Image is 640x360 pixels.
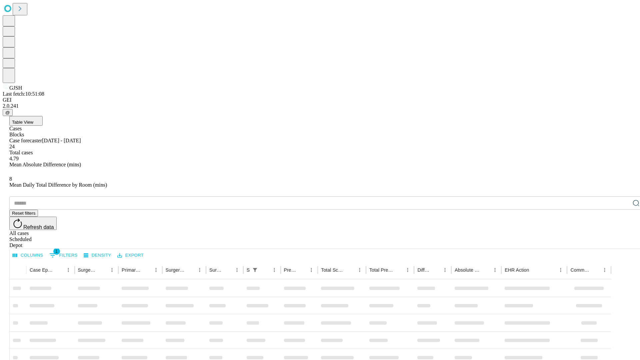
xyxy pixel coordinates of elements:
button: Menu [232,265,242,275]
button: Sort [591,265,600,275]
button: Show filters [250,265,260,275]
div: Scheduled In Room Duration [247,267,250,273]
div: 2.0.241 [3,103,637,109]
span: Mean Daily Total Difference by Room (mins) [9,182,107,188]
button: Menu [355,265,364,275]
button: Sort [186,265,195,275]
button: Sort [431,265,440,275]
button: Reset filters [9,210,38,217]
button: Menu [307,265,316,275]
span: Last fetch: 10:51:08 [3,91,44,97]
span: [DATE] - [DATE] [42,138,81,143]
div: 1 active filter [250,265,260,275]
div: Surgery Date [209,267,222,273]
button: @ [3,109,13,116]
div: Absolute Difference [455,267,480,273]
span: Case forecaster [9,138,42,143]
span: 1 [53,248,60,255]
button: Menu [64,265,73,275]
button: Menu [490,265,500,275]
span: Mean Absolute Difference (mins) [9,162,81,167]
span: 24 [9,144,15,149]
button: Menu [270,265,279,275]
button: Select columns [11,250,45,261]
div: Primary Service [122,267,141,273]
button: Table View [9,116,43,126]
span: Refresh data [23,224,54,230]
button: Menu [600,265,609,275]
button: Menu [440,265,450,275]
button: Menu [556,265,565,275]
div: Surgery Name [166,267,185,273]
div: Total Scheduled Duration [321,267,345,273]
button: Sort [297,265,307,275]
button: Sort [223,265,232,275]
div: Case Epic Id [30,267,54,273]
div: Surgeon Name [78,267,97,273]
button: Menu [195,265,204,275]
div: GEI [3,97,637,103]
button: Show filters [48,250,79,261]
button: Sort [142,265,151,275]
button: Menu [403,265,412,275]
div: Total Predicted Duration [369,267,393,273]
button: Export [116,250,145,261]
button: Menu [107,265,117,275]
button: Sort [394,265,403,275]
button: Sort [481,265,490,275]
button: Refresh data [9,217,57,230]
span: Total cases [9,150,33,155]
button: Sort [54,265,64,275]
span: Table View [12,120,33,125]
div: Difference [417,267,430,273]
button: Menu [151,265,161,275]
button: Sort [346,265,355,275]
span: @ [5,110,10,115]
span: 4.79 [9,156,19,161]
div: Comments [570,267,590,273]
span: 8 [9,176,12,182]
button: Sort [260,265,270,275]
div: EHR Action [505,267,529,273]
div: Predicted In Room Duration [284,267,297,273]
button: Sort [530,265,539,275]
button: Density [82,250,113,261]
span: GJSH [9,85,22,91]
button: Sort [98,265,107,275]
span: Reset filters [12,211,35,216]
